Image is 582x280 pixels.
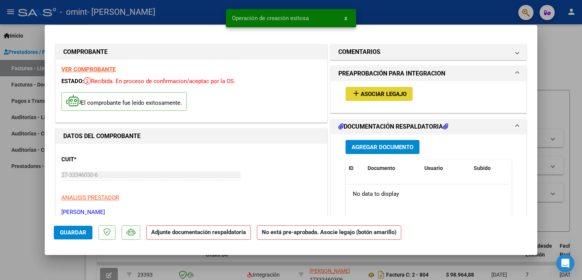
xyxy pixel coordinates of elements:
strong: Adjunte documentación respaldatoria [151,229,246,236]
span: Operación de creación exitosa [232,14,309,22]
div: No data to display [346,184,509,203]
strong: No está pre-aprobada. Asocie legajo (botón amarillo) [257,225,401,240]
strong: DATOS DEL COMPROBANTE [63,132,141,140]
p: CUIT [61,155,139,164]
mat-icon: add [352,89,361,98]
h1: PREAPROBACIÓN PARA INTEGRACION [338,69,445,78]
span: Asociar Legajo [361,91,407,98]
div: PREAPROBACIÓN PARA INTEGRACION [331,81,526,113]
span: Documento [368,165,395,171]
span: ANALISIS PRESTADOR [61,194,119,201]
mat-expansion-panel-header: PREAPROBACIÓN PARA INTEGRACION [331,66,526,81]
p: El comprobante fue leído exitosamente. [61,92,187,111]
mat-expansion-panel-header: DOCUMENTACIÓN RESPALDATORIA [331,119,526,134]
datatable-header-cell: Usuario [421,160,471,176]
p: [PERSON_NAME] [61,208,321,217]
span: Subido [474,165,491,171]
span: Agregar Documento [352,144,413,151]
datatable-header-cell: Subido [471,160,508,176]
strong: COMPROBANTE [63,48,108,55]
datatable-header-cell: ID [346,160,365,176]
mat-expansion-panel-header: COMENTARIOS [331,44,526,60]
span: Usuario [424,165,443,171]
div: Open Intercom Messenger [556,254,574,272]
button: Asociar Legajo [346,87,413,101]
a: VER COMPROBANTE [61,66,116,73]
h1: COMENTARIOS [338,47,380,57]
span: x [344,15,347,22]
button: x [338,11,353,25]
span: ID [349,165,354,171]
button: Agregar Documento [346,140,419,154]
span: Guardar [60,229,86,236]
datatable-header-cell: Acción [508,160,546,176]
datatable-header-cell: Documento [365,160,421,176]
h1: DOCUMENTACIÓN RESPALDATORIA [338,122,448,131]
span: ESTADO: [61,78,84,85]
button: Guardar [54,226,92,239]
span: Recibida. En proceso de confirmacion/aceptac por la OS. [84,78,235,85]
